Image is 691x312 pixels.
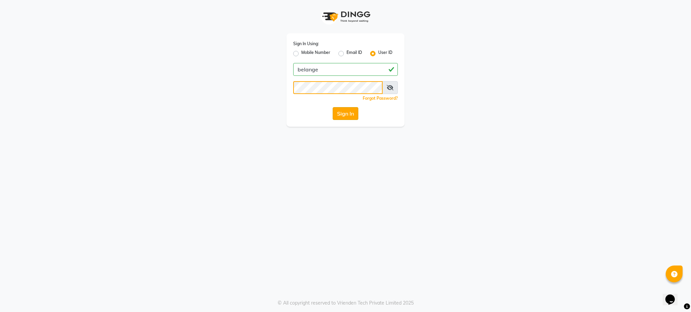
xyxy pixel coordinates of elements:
label: Sign In Using: [293,41,319,47]
button: Sign In [333,107,358,120]
img: logo1.svg [319,7,372,27]
label: Mobile Number [301,50,330,58]
iframe: chat widget [663,285,684,305]
label: Email ID [347,50,362,58]
a: Forgot Password? [363,96,398,101]
input: Username [293,81,383,94]
label: User ID [378,50,392,58]
input: Username [293,63,398,76]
